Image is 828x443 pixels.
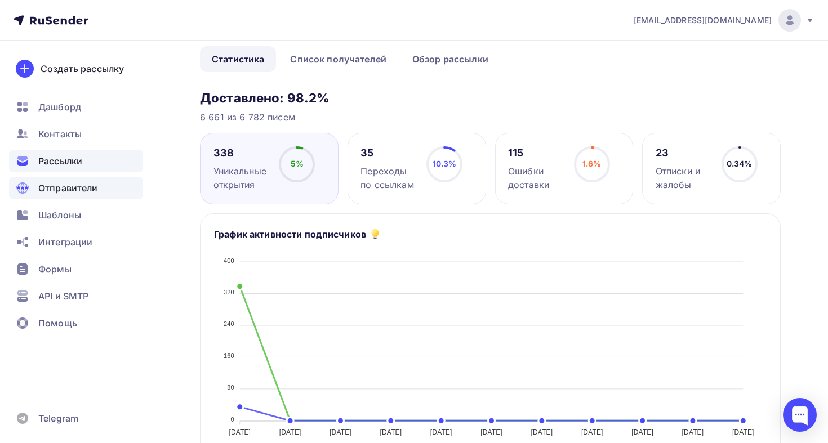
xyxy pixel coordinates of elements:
a: Дашборд [9,96,143,118]
a: [EMAIL_ADDRESS][DOMAIN_NAME] [634,9,814,32]
span: Дашборд [38,100,81,114]
a: Формы [9,258,143,280]
tspan: [DATE] [430,428,452,436]
tspan: 400 [224,257,234,264]
a: Отправители [9,177,143,199]
a: Контакты [9,123,143,145]
tspan: 80 [227,384,234,391]
tspan: [DATE] [732,428,754,436]
div: 338 [213,146,269,160]
div: Уникальные открытия [213,164,269,191]
a: Список получателей [278,46,398,72]
span: Помощь [38,316,77,330]
tspan: [DATE] [279,428,301,436]
span: Контакты [38,127,82,141]
div: 23 [656,146,711,160]
span: Telegram [38,411,78,425]
tspan: [DATE] [631,428,653,436]
tspan: [DATE] [531,428,553,436]
tspan: [DATE] [229,428,251,436]
span: Формы [38,262,72,276]
span: Рассылки [38,154,82,168]
span: 0.34% [727,159,753,168]
span: 1.6% [582,159,602,168]
div: 6 661 из 6 782 писем [200,110,781,124]
tspan: [DATE] [682,428,704,436]
span: [EMAIL_ADDRESS][DOMAIN_NAME] [634,15,772,26]
tspan: [DATE] [480,428,502,436]
div: 115 [508,146,564,160]
span: Отправители [38,181,98,195]
tspan: 0 [231,416,234,423]
h5: График активности подписчиков [214,227,366,241]
span: API и SMTP [38,289,88,303]
div: 35 [360,146,416,160]
tspan: [DATE] [380,428,402,436]
span: 5% [291,159,304,168]
div: Переходы по ссылкам [360,164,416,191]
a: Статистика [200,46,276,72]
div: Ошибки доставки [508,164,564,191]
a: Рассылки [9,150,143,172]
tspan: 160 [224,352,234,359]
a: Обзор рассылки [400,46,500,72]
span: Шаблоны [38,208,81,222]
tspan: 320 [224,289,234,296]
tspan: [DATE] [330,428,351,436]
a: Шаблоны [9,204,143,226]
h3: Доставлено: 98.2% [200,90,781,106]
div: Отписки и жалобы [656,164,711,191]
tspan: 240 [224,320,234,327]
div: Создать рассылку [41,62,124,75]
span: 10.3% [433,159,457,168]
tspan: [DATE] [581,428,603,436]
span: Интеграции [38,235,92,249]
